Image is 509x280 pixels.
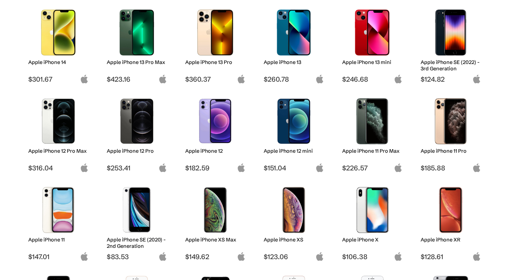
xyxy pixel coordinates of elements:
[182,183,249,261] a: iPhone XS Max Apple iPhone XS Max $149.62 apple-logo
[472,163,481,172] img: apple-logo
[260,6,327,83] a: iPhone 13 Apple iPhone 13 $260.78 apple-logo
[25,183,92,261] a: iPhone 11 Apple iPhone 11 $147.01 apple-logo
[426,10,476,56] img: iPhone SE 3rd Gen
[107,59,167,65] h2: Apple iPhone 13 Pro Max
[315,163,324,172] img: apple-logo
[107,237,167,249] h2: Apple iPhone SE (2020) - 2nd Generation
[342,164,403,172] span: $226.57
[103,6,170,83] a: iPhone 13 Pro Max Apple iPhone 13 Pro Max $423.16 apple-logo
[80,252,89,261] img: apple-logo
[185,75,246,83] span: $360.37
[264,252,324,261] span: $123.06
[342,75,403,83] span: $246.68
[342,252,403,261] span: $106.38
[185,164,246,172] span: $182.59
[25,6,92,83] a: iPhone 14 Apple iPhone 14 $301.67 apple-logo
[426,98,476,144] img: iPhone 11 Pro
[237,163,246,172] img: apple-logo
[237,75,246,83] img: apple-logo
[347,98,397,144] img: iPhone 11 Pro Max
[264,148,324,154] h2: Apple iPhone 12 mini
[472,252,481,261] img: apple-logo
[34,187,83,233] img: iPhone 11
[103,183,170,261] a: iPhone SE 2nd Gen Apple iPhone SE (2020) - 2nd Generation $83.53 apple-logo
[191,10,240,56] img: iPhone 13 Pro
[417,6,484,83] a: iPhone SE 3rd Gen Apple iPhone SE (2022) - 3rd Generation $124.82 apple-logo
[264,237,324,243] h2: Apple iPhone XS
[315,75,324,83] img: apple-logo
[185,148,246,154] h2: Apple iPhone 12
[347,10,397,56] img: iPhone 13 mini
[107,164,167,172] span: $253.41
[417,183,484,261] a: iPhone XR Apple iPhone XR $128.61 apple-logo
[339,6,406,83] a: iPhone 13 mini Apple iPhone 13 mini $246.68 apple-logo
[315,252,324,261] img: apple-logo
[158,163,167,172] img: apple-logo
[185,237,246,243] h2: Apple iPhone XS Max
[342,148,403,154] h2: Apple iPhone 11 Pro Max
[260,183,327,261] a: iPhone XS Apple iPhone XS $123.06 apple-logo
[112,187,162,233] img: iPhone SE 2nd Gen
[421,237,481,243] h2: Apple iPhone XR
[472,75,481,83] img: apple-logo
[260,95,327,172] a: iPhone 12 mini Apple iPhone 12 mini $151.04 apple-logo
[339,183,406,261] a: iPhone X Apple iPhone X $106.38 apple-logo
[264,164,324,172] span: $151.04
[342,59,403,65] h2: Apple iPhone 13 mini
[269,10,319,56] img: iPhone 13
[107,252,167,261] span: $83.53
[421,148,481,154] h2: Apple iPhone 11 Pro
[417,95,484,172] a: iPhone 11 Pro Apple iPhone 11 Pro $185.88 apple-logo
[394,75,403,83] img: apple-logo
[182,6,249,83] a: iPhone 13 Pro Apple iPhone 13 Pro $360.37 apple-logo
[421,164,481,172] span: $185.88
[107,75,167,83] span: $423.16
[421,75,481,83] span: $124.82
[339,95,406,172] a: iPhone 11 Pro Max Apple iPhone 11 Pro Max $226.57 apple-logo
[103,95,170,172] a: iPhone 12 Pro Apple iPhone 12 Pro $253.41 apple-logo
[80,163,89,172] img: apple-logo
[191,98,240,144] img: iPhone 12
[28,237,89,243] h2: Apple iPhone 11
[269,98,319,144] img: iPhone 12 mini
[182,95,249,172] a: iPhone 12 Apple iPhone 12 $182.59 apple-logo
[342,237,403,243] h2: Apple iPhone X
[191,187,240,233] img: iPhone XS Max
[158,75,167,83] img: apple-logo
[237,252,246,261] img: apple-logo
[426,187,476,233] img: iPhone XR
[185,252,246,261] span: $149.62
[185,59,246,65] h2: Apple iPhone 13 Pro
[347,187,397,233] img: iPhone X
[269,187,319,233] img: iPhone XS
[264,59,324,65] h2: Apple iPhone 13
[264,75,324,83] span: $260.78
[394,163,403,172] img: apple-logo
[28,75,89,83] span: $301.67
[28,164,89,172] span: $316.04
[28,252,89,261] span: $147.01
[34,98,83,144] img: iPhone 12 Pro Max
[107,148,167,154] h2: Apple iPhone 12 Pro
[112,98,162,144] img: iPhone 12 Pro
[25,95,92,172] a: iPhone 12 Pro Max Apple iPhone 12 Pro Max $316.04 apple-logo
[34,10,83,56] img: iPhone 14
[394,252,403,261] img: apple-logo
[28,59,89,65] h2: Apple iPhone 14
[112,10,162,56] img: iPhone 13 Pro Max
[421,59,481,72] h2: Apple iPhone SE (2022) - 3rd Generation
[158,252,167,261] img: apple-logo
[28,148,89,154] h2: Apple iPhone 12 Pro Max
[421,252,481,261] span: $128.61
[80,75,89,83] img: apple-logo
